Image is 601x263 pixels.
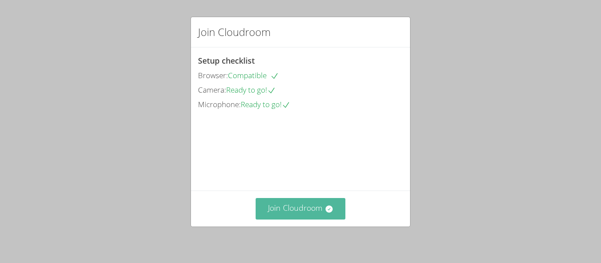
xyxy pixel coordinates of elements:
h2: Join Cloudroom [198,24,271,40]
span: Setup checklist [198,55,255,66]
span: Browser: [198,70,228,80]
button: Join Cloudroom [256,198,346,220]
span: Microphone: [198,99,241,109]
span: Ready to go! [241,99,290,109]
span: Ready to go! [226,85,276,95]
span: Compatible [228,70,279,80]
span: Camera: [198,85,226,95]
